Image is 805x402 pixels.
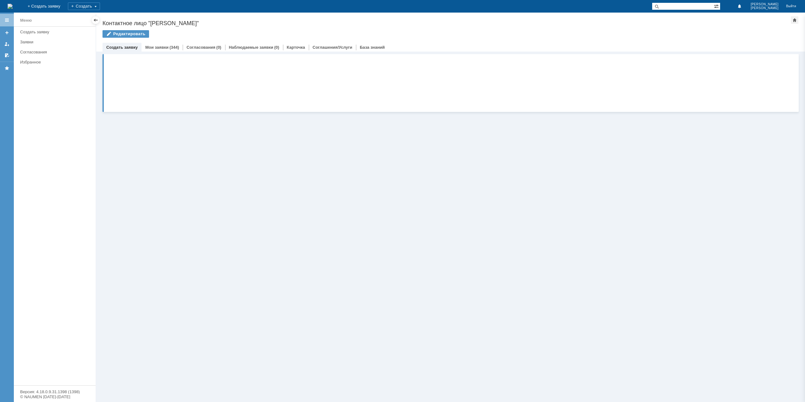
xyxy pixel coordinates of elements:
a: Мои заявки [145,45,169,50]
div: Контактное лицо "[PERSON_NAME]" [103,20,780,26]
a: Соглашения/Услуги [313,45,352,50]
a: Карточка [287,45,305,50]
a: Мои заявки [2,39,12,49]
div: Скрыть меню [92,16,99,24]
div: Согласования [20,50,92,54]
span: [PERSON_NAME] [751,3,779,6]
div: (0) [274,45,279,50]
a: База знаний [360,45,385,50]
a: Перейти на домашнюю страницу [8,4,13,9]
div: © NAUMEN [DATE]-[DATE] [20,395,89,399]
div: Заявки [20,40,92,44]
a: Создать заявку [18,27,94,37]
a: Заявки [18,37,94,47]
a: Согласования [18,47,94,57]
a: Мои согласования [2,50,12,60]
img: logo [8,4,13,9]
div: Создать заявку [20,30,92,34]
div: Сделать домашней страницей [791,16,798,24]
div: (0) [216,45,221,50]
div: (344) [169,45,179,50]
a: Согласования [186,45,215,50]
a: Наблюдаемые заявки [229,45,273,50]
span: [PERSON_NAME] [751,6,779,10]
div: Меню [20,17,32,24]
div: Версия: 4.18.0.9.31.1398 (1398) [20,390,89,394]
a: Создать заявку [2,28,12,38]
div: Избранное [20,60,85,64]
div: Создать [68,3,100,10]
a: Создать заявку [106,45,138,50]
span: Расширенный поиск [714,3,720,9]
